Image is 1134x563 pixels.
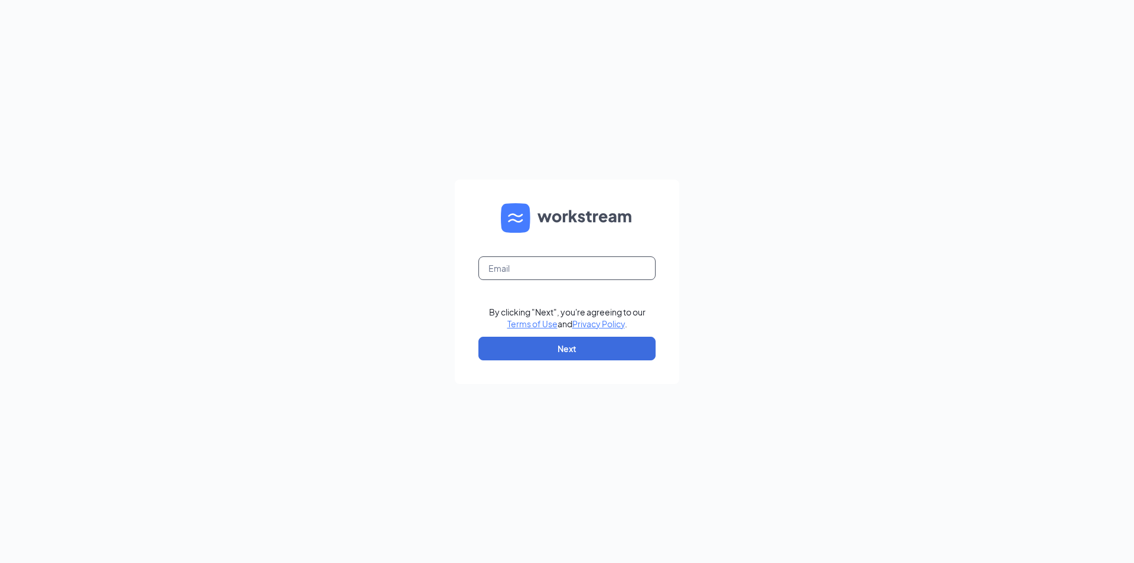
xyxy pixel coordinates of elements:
[507,318,558,329] a: Terms of Use
[501,203,633,233] img: WS logo and Workstream text
[572,318,625,329] a: Privacy Policy
[478,256,656,280] input: Email
[489,306,646,330] div: By clicking "Next", you're agreeing to our and .
[478,337,656,360] button: Next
